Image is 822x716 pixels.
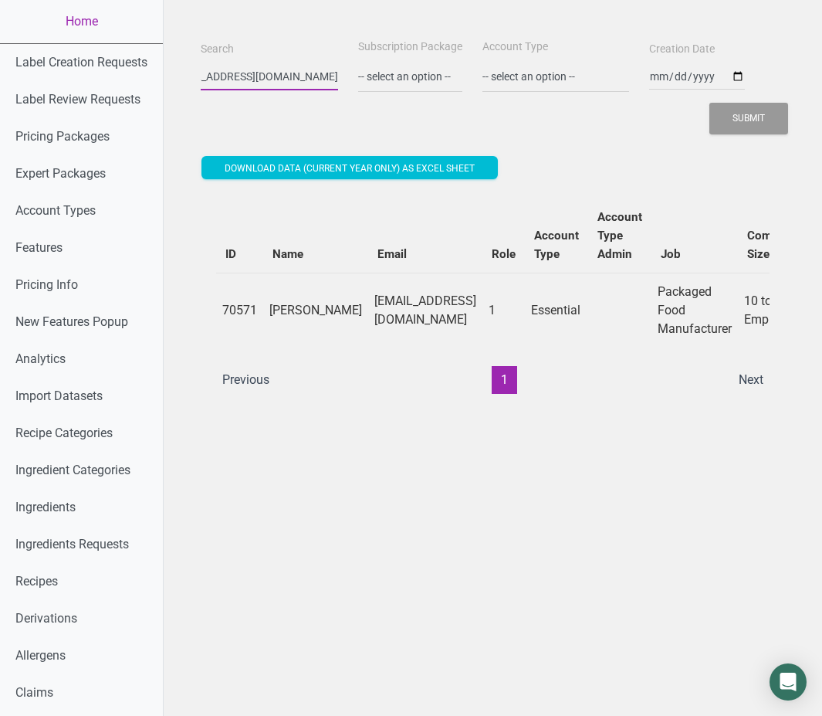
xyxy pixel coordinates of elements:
b: Name [272,247,303,261]
td: 10 to 50 Employees [738,273,810,348]
td: [EMAIL_ADDRESS][DOMAIN_NAME] [368,273,482,348]
b: Role [492,247,516,261]
label: Search [201,42,234,57]
button: 1 [492,366,517,394]
button: Download data (current year only) as excel sheet [201,156,498,179]
td: [PERSON_NAME] [263,273,368,348]
b: ID [225,247,236,261]
b: Account Type [534,229,579,261]
div: Open Intercom Messenger [770,663,807,701]
td: Packaged Food Manufacturer [651,273,738,348]
div: Users [201,183,785,409]
label: Subscription Package [358,39,462,55]
button: Submit [709,103,788,134]
span: Download data (current year only) as excel sheet [225,163,475,174]
b: Email [377,247,407,261]
b: Company Size [747,229,798,261]
b: Account Type Admin [597,210,642,261]
label: Creation Date [649,42,715,57]
div: Page navigation example [216,366,770,394]
b: Job [661,247,681,261]
td: 1 [482,273,525,348]
label: Account Type [482,39,548,55]
td: Essential [525,273,588,348]
td: 70571 [216,273,263,348]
